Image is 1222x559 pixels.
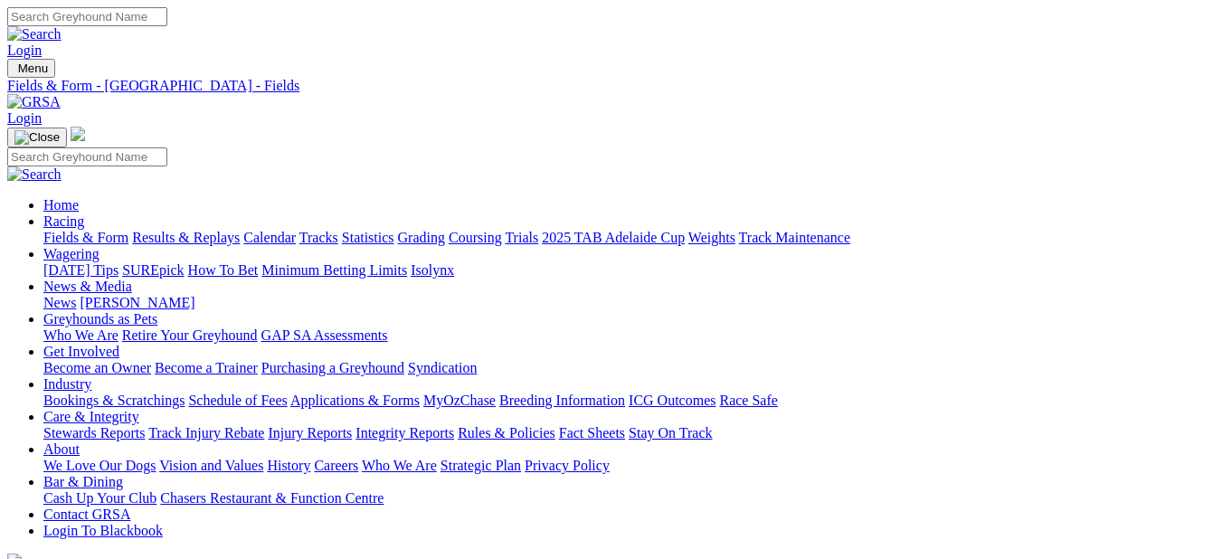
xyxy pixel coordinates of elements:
[559,425,625,441] a: Fact Sheets
[43,507,130,522] a: Contact GRSA
[122,262,184,278] a: SUREpick
[188,262,259,278] a: How To Bet
[261,327,388,343] a: GAP SA Assessments
[159,458,263,473] a: Vision and Values
[411,262,454,278] a: Isolynx
[43,409,139,424] a: Care & Integrity
[43,458,1215,474] div: About
[268,425,352,441] a: Injury Reports
[290,393,420,408] a: Applications & Forms
[43,246,99,261] a: Wagering
[148,425,264,441] a: Track Injury Rebate
[7,26,62,43] img: Search
[43,230,1215,246] div: Racing
[43,311,157,327] a: Greyhounds as Pets
[458,425,555,441] a: Rules & Policies
[688,230,735,245] a: Weights
[43,344,119,359] a: Get Involved
[43,327,1215,344] div: Greyhounds as Pets
[505,230,538,245] a: Trials
[525,458,610,473] a: Privacy Policy
[7,7,167,26] input: Search
[43,425,1215,441] div: Care & Integrity
[43,197,79,213] a: Home
[629,425,712,441] a: Stay On Track
[314,458,358,473] a: Careers
[188,393,287,408] a: Schedule of Fees
[80,295,194,310] a: [PERSON_NAME]
[43,458,156,473] a: We Love Our Dogs
[43,295,76,310] a: News
[43,327,118,343] a: Who We Are
[43,230,128,245] a: Fields & Form
[43,360,1215,376] div: Get Involved
[43,360,151,375] a: Become an Owner
[7,128,67,147] button: Toggle navigation
[267,458,310,473] a: History
[355,425,454,441] a: Integrity Reports
[18,62,48,75] span: Menu
[43,490,156,506] a: Cash Up Your Club
[719,393,777,408] a: Race Safe
[132,230,240,245] a: Results & Replays
[43,490,1215,507] div: Bar & Dining
[43,393,185,408] a: Bookings & Scratchings
[43,279,132,294] a: News & Media
[362,458,437,473] a: Who We Are
[43,425,145,441] a: Stewards Reports
[71,127,85,141] img: logo-grsa-white.png
[408,360,477,375] a: Syndication
[43,262,1215,279] div: Wagering
[7,110,42,126] a: Login
[499,393,625,408] a: Breeding Information
[7,94,61,110] img: GRSA
[43,474,123,489] a: Bar & Dining
[243,230,296,245] a: Calendar
[43,523,163,538] a: Login To Blackbook
[43,262,118,278] a: [DATE] Tips
[7,78,1215,94] a: Fields & Form - [GEOGRAPHIC_DATA] - Fields
[423,393,496,408] a: MyOzChase
[43,295,1215,311] div: News & Media
[43,376,91,392] a: Industry
[629,393,715,408] a: ICG Outcomes
[7,166,62,183] img: Search
[160,490,384,506] a: Chasers Restaurant & Function Centre
[299,230,338,245] a: Tracks
[122,327,258,343] a: Retire Your Greyhound
[342,230,394,245] a: Statistics
[7,59,55,78] button: Toggle navigation
[449,230,502,245] a: Coursing
[261,262,407,278] a: Minimum Betting Limits
[43,213,84,229] a: Racing
[261,360,404,375] a: Purchasing a Greyhound
[7,147,167,166] input: Search
[739,230,850,245] a: Track Maintenance
[398,230,445,245] a: Grading
[440,458,521,473] a: Strategic Plan
[14,130,60,145] img: Close
[43,393,1215,409] div: Industry
[43,441,80,457] a: About
[155,360,258,375] a: Become a Trainer
[542,230,685,245] a: 2025 TAB Adelaide Cup
[7,43,42,58] a: Login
